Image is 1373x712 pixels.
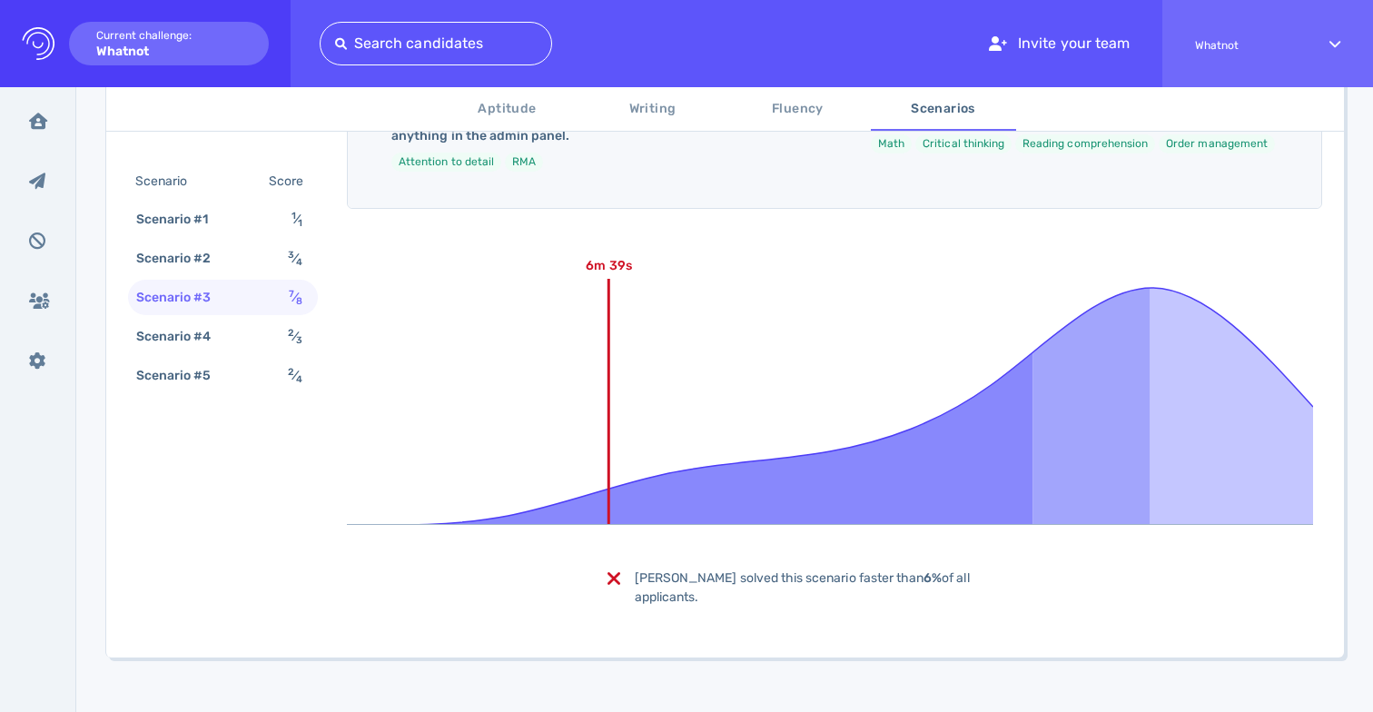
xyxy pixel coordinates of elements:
[296,295,302,307] sub: 8
[296,373,302,385] sub: 4
[288,368,302,383] span: ⁄
[924,570,942,586] b: 6%
[288,249,294,261] sup: 3
[133,245,233,272] div: Scenario #2
[505,153,543,172] li: RMA
[391,153,501,172] li: Attention to detail
[871,134,912,153] li: Math
[915,134,1012,153] li: Critical thinking
[1195,39,1297,52] span: Whatnot
[591,98,715,121] span: Writing
[133,362,233,389] div: Scenario #5
[132,168,209,194] div: Scenario
[265,168,314,194] div: Score
[291,210,296,222] sup: 1
[288,327,294,339] sup: 2
[635,570,970,605] span: [PERSON_NAME] solved this scenario faster than of all applicants.
[736,98,860,121] span: Fluency
[298,217,302,229] sub: 1
[289,290,302,305] span: ⁄
[586,258,631,273] text: 6m 39s
[296,256,302,268] sub: 4
[296,334,302,346] sub: 3
[288,366,294,378] sup: 2
[288,329,302,344] span: ⁄
[446,98,569,121] span: Aptitude
[133,284,233,311] div: Scenario #3
[133,206,231,232] div: Scenario #1
[288,251,302,266] span: ⁄
[133,323,233,350] div: Scenario #4
[882,98,1005,121] span: Scenarios
[1159,134,1275,153] li: Order management
[1015,134,1155,153] li: Reading comprehension
[289,288,294,300] sup: 7
[291,212,302,227] span: ⁄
